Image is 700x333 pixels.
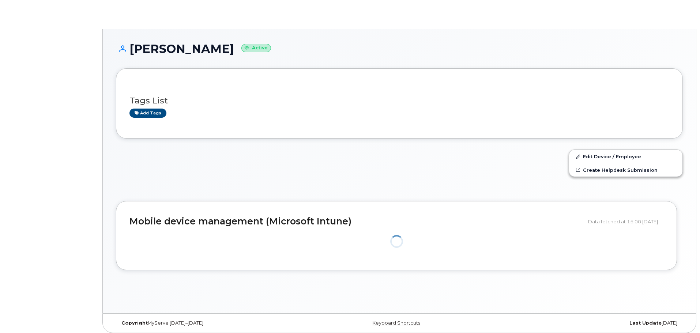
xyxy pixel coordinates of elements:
[129,96,669,105] h3: Tags List
[494,320,683,326] div: [DATE]
[241,44,271,52] small: Active
[116,42,683,55] h1: [PERSON_NAME]
[372,320,420,326] a: Keyboard Shortcuts
[588,215,663,228] div: Data fetched at 15:00 [DATE]
[129,109,166,118] a: Add tags
[569,163,682,177] a: Create Helpdesk Submission
[569,150,682,163] a: Edit Device / Employee
[129,216,583,227] h2: Mobile device management (Microsoft Intune)
[121,320,148,326] strong: Copyright
[116,320,305,326] div: MyServe [DATE]–[DATE]
[629,320,662,326] strong: Last Update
